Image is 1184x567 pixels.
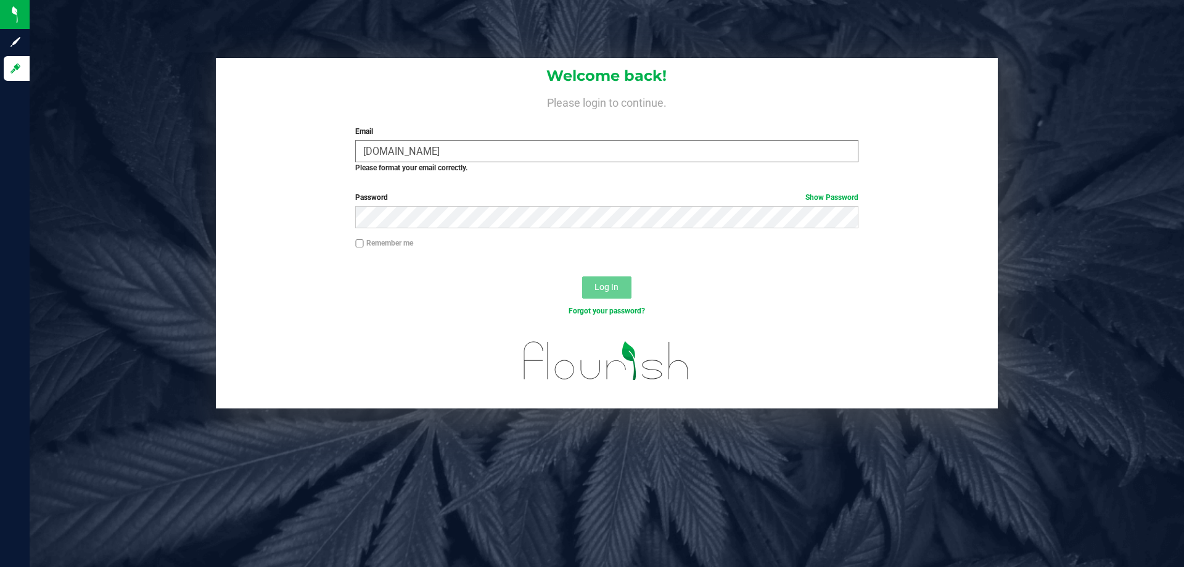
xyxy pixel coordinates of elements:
[805,193,858,202] a: Show Password
[9,36,22,48] inline-svg: Sign up
[216,94,998,109] h4: Please login to continue.
[582,276,631,299] button: Log In
[9,62,22,75] inline-svg: Log in
[355,126,858,137] label: Email
[569,307,645,315] a: Forgot your password?
[509,329,704,392] img: flourish_logo.svg
[355,238,413,249] label: Remember me
[594,282,619,292] span: Log In
[355,239,364,248] input: Remember me
[355,193,388,202] span: Password
[216,68,998,84] h1: Welcome back!
[355,163,467,172] strong: Please format your email correctly.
